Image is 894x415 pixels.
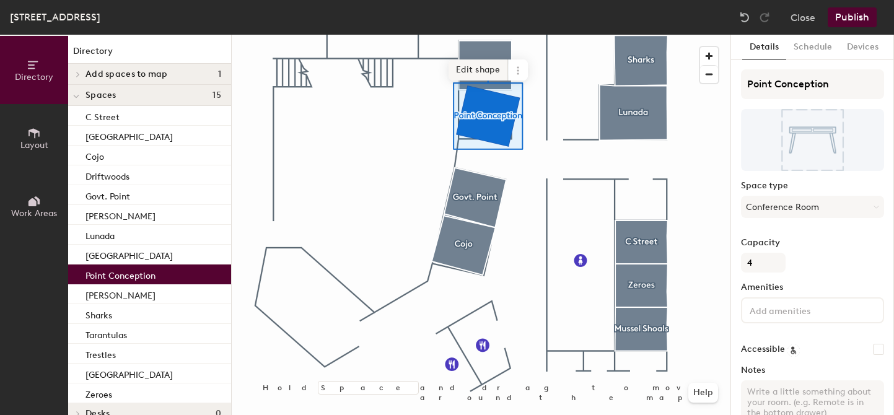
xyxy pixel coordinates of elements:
span: Directory [15,72,53,82]
p: C Street [85,108,120,123]
span: Work Areas [11,208,57,219]
span: 1 [218,69,221,79]
img: The space named Point Conception [741,109,884,171]
button: Publish [828,7,877,27]
input: Add amenities [747,302,859,317]
label: Amenities [741,282,884,292]
label: Notes [741,365,884,375]
p: [GEOGRAPHIC_DATA] [85,247,173,261]
p: Driftwoods [85,168,129,182]
div: [STREET_ADDRESS] [10,9,100,25]
button: Schedule [786,35,839,60]
button: Close [791,7,815,27]
p: [PERSON_NAME] [85,287,156,301]
span: 15 [213,90,221,100]
span: Add spaces to map [85,69,168,79]
p: Cojo [85,148,104,162]
button: Help [688,383,718,403]
img: Redo [758,11,771,24]
img: Undo [738,11,751,24]
span: Spaces [85,90,116,100]
button: Conference Room [741,196,884,218]
p: Point Conception [85,267,156,281]
h1: Directory [68,45,231,64]
button: Details [742,35,786,60]
p: Tarantulas [85,326,127,341]
p: Sharks [85,307,112,321]
p: [PERSON_NAME] [85,207,156,222]
p: Zeroes [85,386,112,400]
p: [GEOGRAPHIC_DATA] [85,366,173,380]
span: Edit shape [449,59,508,81]
p: Govt. Point [85,188,130,202]
p: Lunada [85,227,115,242]
label: Capacity [741,238,884,248]
button: Devices [839,35,886,60]
label: Accessible [741,344,785,354]
p: [GEOGRAPHIC_DATA] [85,128,173,142]
span: Layout [20,140,48,151]
label: Space type [741,181,884,191]
p: Trestles [85,346,116,360]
